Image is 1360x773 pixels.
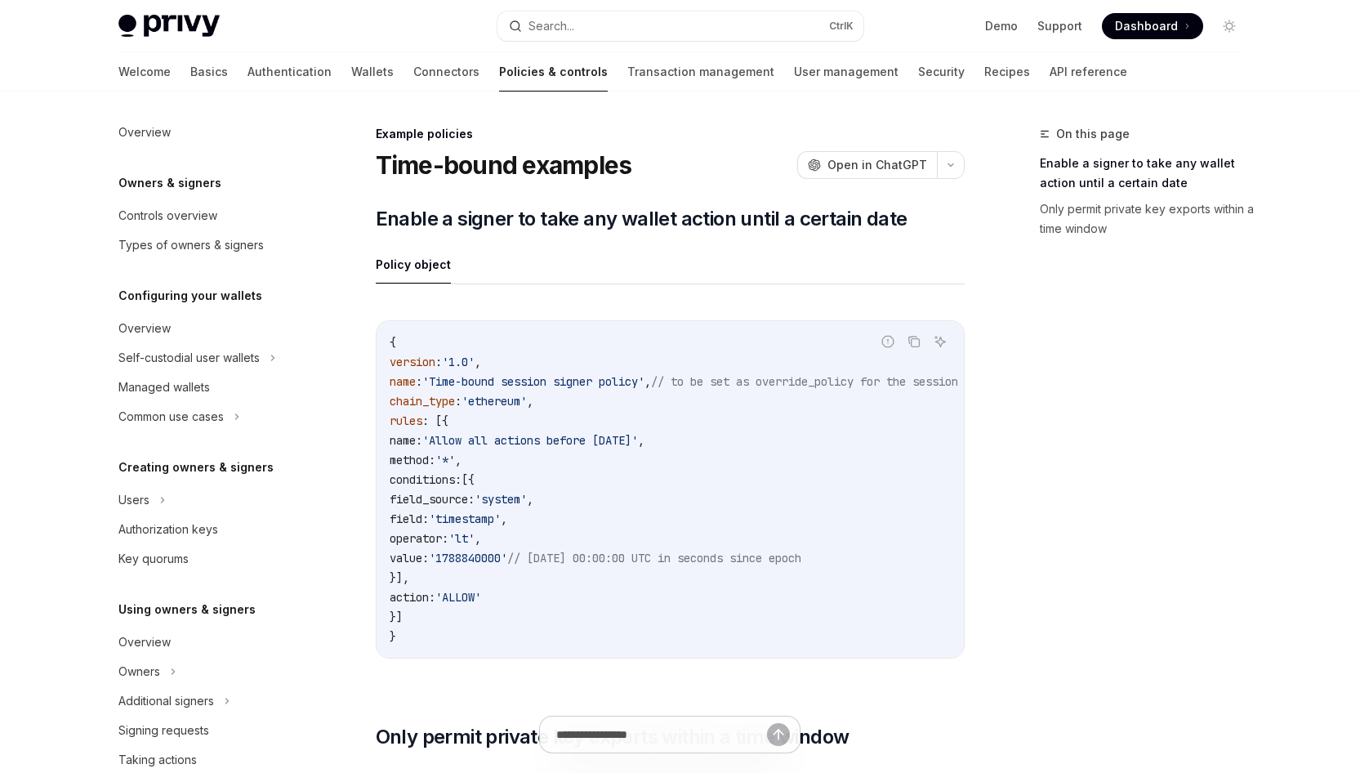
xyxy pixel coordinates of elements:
a: Key quorums [105,544,314,574]
span: 'Time-bound session signer policy' [422,374,644,389]
span: rules [390,413,422,428]
a: Connectors [413,52,479,92]
div: Overview [118,123,171,142]
span: { [390,335,396,350]
div: Example policies [376,126,965,142]
span: action: [390,590,435,605]
div: Taking actions [118,750,197,770]
div: Overview [118,319,171,338]
span: , [638,433,644,448]
span: 'system' [475,492,527,507]
div: Authorization keys [118,520,218,539]
h5: Creating owners & signers [118,458,274,477]
span: // to be set as override_policy for the session signer [651,374,1004,389]
a: Managed wallets [105,373,314,402]
span: name: [390,433,422,448]
a: Overview [105,314,314,343]
a: Only permit private key exports within a time window [1040,196,1255,242]
div: Owners [118,662,160,681]
span: Dashboard [1115,18,1178,34]
span: , [475,355,481,369]
div: Types of owners & signers [118,235,264,255]
div: Self-custodial user wallets [118,348,260,368]
a: Signing requests [105,716,314,745]
div: Search... [528,16,574,36]
span: field_source: [390,492,475,507]
button: Policy object [376,245,451,284]
div: Common use cases [118,407,224,427]
span: 'timestamp' [429,512,501,526]
span: : [455,394,462,409]
span: 'Allow all actions before [DATE]' [422,433,638,448]
h5: Owners & signers [118,173,221,193]
span: , [527,394,533,409]
span: operator: [390,531,448,546]
span: 'lt' [448,531,475,546]
span: }] [390,610,403,624]
div: Additional signers [118,691,214,711]
a: Wallets [351,52,394,92]
h5: Configuring your wallets [118,286,262,306]
span: } [390,629,396,644]
span: 'ethereum' [462,394,527,409]
div: Signing requests [118,721,209,740]
span: : [435,355,442,369]
span: , [644,374,651,389]
a: User management [794,52,898,92]
span: , [527,492,533,507]
img: light logo [118,15,220,38]
span: conditions: [390,472,462,487]
span: Open in ChatGPT [827,157,927,173]
span: '1.0' [442,355,475,369]
span: : [{ [422,413,448,428]
a: Overview [105,118,314,147]
button: Ask AI [930,331,951,352]
a: Dashboard [1102,13,1203,39]
a: Policies & controls [499,52,608,92]
a: API reference [1050,52,1127,92]
div: Controls overview [118,206,217,226]
span: 'ALLOW' [435,590,481,605]
button: Toggle dark mode [1216,13,1242,39]
h5: Using owners & signers [118,600,256,619]
span: value: [390,551,429,565]
span: , [455,453,462,467]
a: Types of owners & signers [105,230,314,260]
h1: Time-bound examples [376,150,632,180]
span: '1788840000' [429,551,507,565]
a: Support [1037,18,1082,34]
a: Demo [985,18,1018,34]
a: Recipes [984,52,1030,92]
span: // [DATE] 00:00:00 UTC in seconds since epoch [507,551,801,565]
div: Overview [118,632,171,652]
span: [{ [462,472,475,487]
div: Key quorums [118,549,189,569]
a: Transaction management [627,52,774,92]
span: , [501,512,507,526]
span: Ctrl K [829,20,854,33]
span: version [390,355,435,369]
button: Send message [767,723,790,746]
button: Search...CtrlK [497,11,863,41]
span: Enable a signer to take any wallet action until a certain date [376,206,907,232]
button: Open in ChatGPT [797,151,937,179]
a: Authorization keys [105,515,314,544]
a: Overview [105,628,314,657]
a: Controls overview [105,201,314,230]
span: : [416,374,422,389]
span: , [475,531,481,546]
a: Basics [190,52,228,92]
span: name [390,374,416,389]
div: Users [118,490,149,510]
span: chain_type [390,394,455,409]
span: }], [390,570,409,585]
span: method: [390,453,435,467]
button: Report incorrect code [877,331,898,352]
div: Managed wallets [118,378,210,397]
span: field: [390,512,429,526]
a: Welcome [118,52,171,92]
a: Security [918,52,965,92]
a: Authentication [247,52,332,92]
a: Enable a signer to take any wallet action until a certain date [1040,150,1255,196]
button: Copy the contents from the code block [903,331,925,352]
